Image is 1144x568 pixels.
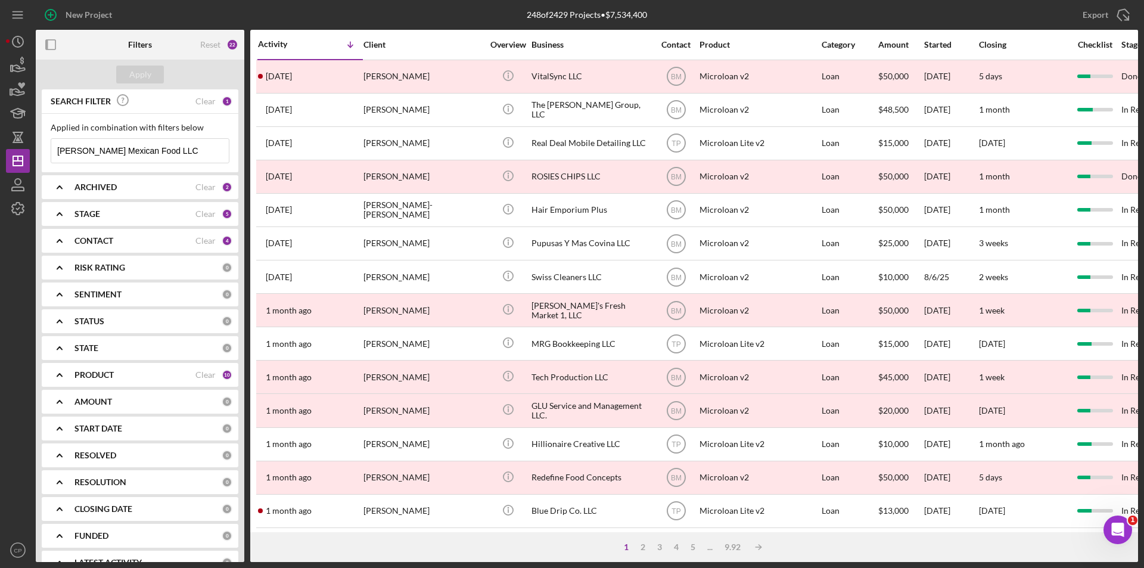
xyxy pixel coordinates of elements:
[531,228,651,259] div: Pupusas Y Mas Covina LLC
[266,506,312,516] time: 2025-07-23 00:30
[700,228,819,259] div: Microloan v2
[924,495,978,527] div: [DATE]
[1071,3,1138,27] button: Export
[129,66,151,83] div: Apply
[363,495,483,527] div: [PERSON_NAME]
[222,423,232,434] div: 0
[700,328,819,359] div: Microloan Lite v2
[878,429,923,460] div: $10,000
[74,558,142,567] b: LATEST ACTIVITY
[363,161,483,193] div: [PERSON_NAME]
[979,204,1010,215] time: 1 month
[531,61,651,92] div: VitalSync LLC
[979,472,1002,482] time: 5 days
[822,261,877,293] div: Loan
[654,40,698,49] div: Contact
[671,474,682,482] text: BM
[363,94,483,126] div: [PERSON_NAME]
[74,290,122,299] b: SENTIMENT
[822,294,877,326] div: Loan
[701,542,719,552] div: ...
[531,194,651,226] div: Hair Emporium Plus
[266,272,292,282] time: 2025-08-06 23:19
[671,173,682,181] text: BM
[924,94,978,126] div: [DATE]
[878,161,923,193] div: $50,000
[671,106,682,114] text: BM
[671,306,682,315] text: BM
[195,370,216,380] div: Clear
[74,424,122,433] b: START DATE
[531,395,651,426] div: GLU Service and Management LLC.
[51,97,111,106] b: SEARCH FILTER
[258,39,310,49] div: Activity
[700,294,819,326] div: Microloan v2
[924,194,978,226] div: [DATE]
[266,306,312,315] time: 2025-08-01 21:40
[222,504,232,514] div: 0
[672,139,680,148] text: TP
[266,339,312,349] time: 2025-08-01 00:37
[700,61,819,92] div: Microloan v2
[222,209,232,219] div: 5
[195,97,216,106] div: Clear
[924,61,978,92] div: [DATE]
[74,504,132,514] b: CLOSING DATE
[222,316,232,327] div: 0
[822,161,877,193] div: Loan
[822,228,877,259] div: Loan
[222,96,232,107] div: 1
[222,530,232,541] div: 0
[979,138,1005,148] time: [DATE]
[700,194,819,226] div: Microloan v2
[531,529,651,560] div: NonStopTuning LLC
[531,495,651,527] div: Blue Drip Co. LLC
[74,343,98,353] b: STATE
[979,372,1005,382] time: 1 week
[979,272,1008,282] time: 2 weeks
[266,138,292,148] time: 2025-08-26 00:37
[672,507,680,516] text: TP
[1083,3,1108,27] div: Export
[878,462,923,493] div: $50,000
[822,361,877,393] div: Loan
[878,228,923,259] div: $25,000
[74,209,100,219] b: STAGE
[363,61,483,92] div: [PERSON_NAME]
[878,495,923,527] div: $13,000
[363,462,483,493] div: [PERSON_NAME]
[924,328,978,359] div: [DATE]
[822,495,877,527] div: Loan
[979,405,1005,415] time: [DATE]
[671,73,682,81] text: BM
[878,328,923,359] div: $15,000
[363,228,483,259] div: [PERSON_NAME]
[1103,516,1132,544] iframe: Intercom live chat
[531,294,651,326] div: [PERSON_NAME]'s Fresh Market 1, LLC
[700,261,819,293] div: Microloan v2
[635,542,651,552] div: 2
[226,39,238,51] div: 22
[222,289,232,300] div: 0
[685,542,701,552] div: 5
[266,373,312,382] time: 2025-07-30 19:33
[822,128,877,159] div: Loan
[531,94,651,126] div: The [PERSON_NAME] Group, LLC
[222,182,232,193] div: 2
[878,94,923,126] div: $48,500
[924,361,978,393] div: [DATE]
[878,128,923,159] div: $15,000
[700,529,819,560] div: Microloan Lite v2
[822,395,877,426] div: Loan
[74,182,117,192] b: ARCHIVED
[531,429,651,460] div: Hillionaire Creative LLC
[700,94,819,126] div: Microloan v2
[36,3,124,27] button: New Project
[671,407,682,415] text: BM
[924,429,978,460] div: [DATE]
[822,94,877,126] div: Loan
[363,429,483,460] div: [PERSON_NAME]
[878,529,923,560] div: $15,000
[531,128,651,159] div: Real Deal Mobile Detailing LLC
[222,557,232,568] div: 0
